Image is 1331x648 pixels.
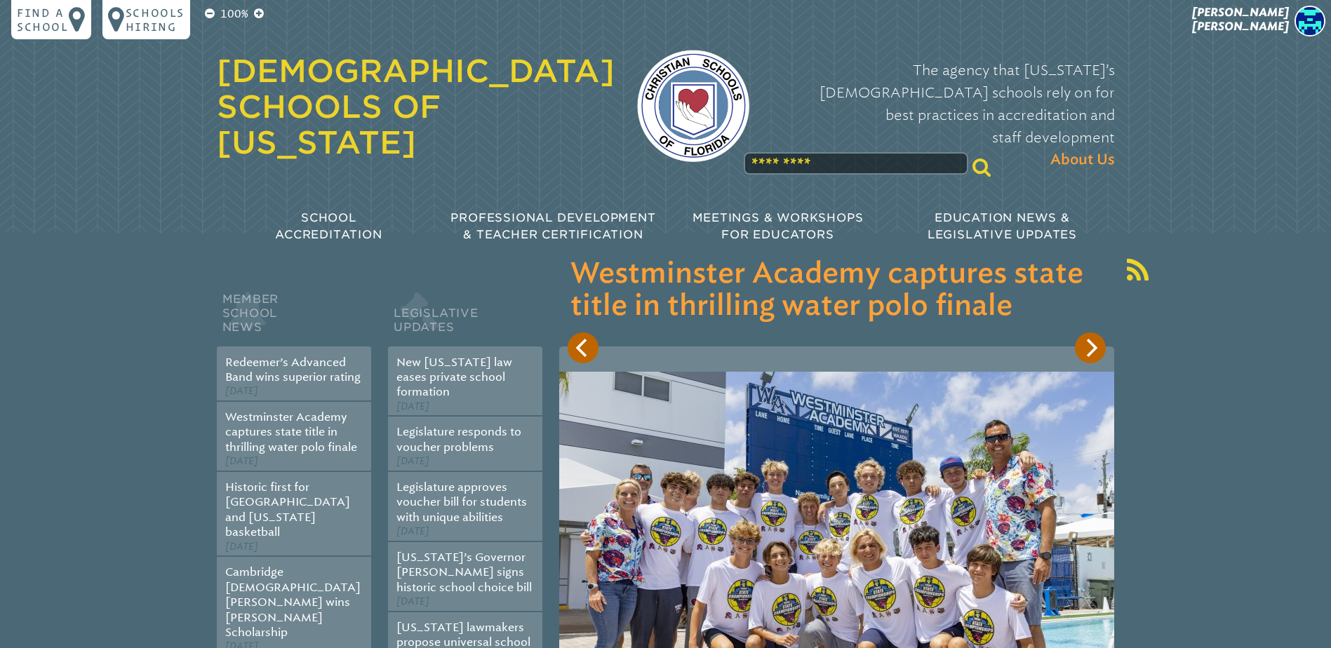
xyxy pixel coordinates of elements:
[1050,149,1115,171] span: About Us
[225,565,361,639] a: Cambridge [DEMOGRAPHIC_DATA][PERSON_NAME] wins [PERSON_NAME] Scholarship
[1192,6,1289,33] span: [PERSON_NAME] [PERSON_NAME]
[217,53,615,161] a: [DEMOGRAPHIC_DATA] Schools of [US_STATE]
[396,400,429,412] span: [DATE]
[17,6,69,34] p: Find a school
[225,541,258,553] span: [DATE]
[396,455,429,467] span: [DATE]
[396,525,429,537] span: [DATE]
[225,410,357,454] a: Westminster Academy captures state title in thrilling water polo finale
[225,385,258,397] span: [DATE]
[928,211,1077,241] span: Education News & Legislative Updates
[570,258,1103,323] h3: Westminster Academy captures state title in thrilling water polo finale
[217,289,371,346] h2: Member School News
[1295,6,1325,36] img: 65da76292fbb2b6272090aee7ede8c96
[1075,332,1106,363] button: Next
[396,480,527,524] a: Legislature approves voucher bill for students with unique abilities
[772,59,1115,171] p: The agency that [US_STATE]’s [DEMOGRAPHIC_DATA] schools rely on for best practices in accreditati...
[275,211,382,241] span: School Accreditation
[693,211,864,241] span: Meetings & Workshops for Educators
[396,595,429,607] span: [DATE]
[396,425,521,453] a: Legislature responds to voucher problems
[450,211,655,241] span: Professional Development & Teacher Certification
[637,50,749,162] img: csf-logo-web-colors.png
[568,332,598,363] button: Previous
[225,356,361,384] a: Redeemer’s Advanced Band wins superior rating
[225,480,350,539] a: Historic first for [GEOGRAPHIC_DATA] and [US_STATE] basketball
[396,356,512,399] a: New [US_STATE] law eases private school formation
[126,6,185,34] p: Schools Hiring
[388,289,542,346] h2: Legislative Updates
[396,551,532,594] a: [US_STATE]’s Governor [PERSON_NAME] signs historic school choice bill
[225,455,258,467] span: [DATE]
[218,6,251,22] p: 100%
